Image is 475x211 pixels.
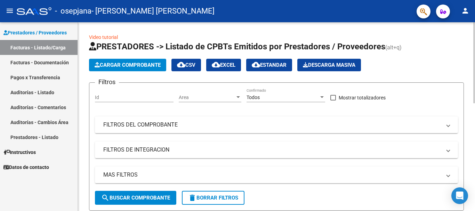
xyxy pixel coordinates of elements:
mat-icon: person [461,7,469,15]
app-download-masive: Descarga masiva de comprobantes (adjuntos) [297,59,361,71]
mat-icon: search [101,194,110,202]
mat-icon: cloud_download [252,60,260,69]
button: Estandar [246,59,292,71]
span: EXCEL [212,62,235,68]
span: CSV [177,62,195,68]
span: Instructivos [3,148,36,156]
span: - osepjana [55,3,91,19]
mat-panel-title: MAS FILTROS [103,171,441,179]
span: Cargar Comprobante [95,62,161,68]
mat-panel-title: FILTROS DE INTEGRACION [103,146,441,154]
mat-expansion-panel-header: FILTROS DEL COMPROBANTE [95,116,458,133]
span: - [PERSON_NAME] [PERSON_NAME] [91,3,215,19]
span: Mostrar totalizadores [339,94,386,102]
span: Area [179,95,235,100]
button: Descarga Masiva [297,59,361,71]
span: Datos de contacto [3,163,49,171]
span: Estandar [252,62,287,68]
span: Descarga Masiva [303,62,355,68]
mat-expansion-panel-header: FILTROS DE INTEGRACION [95,141,458,158]
h3: Filtros [95,77,119,87]
span: Buscar Comprobante [101,195,170,201]
mat-icon: cloud_download [177,60,185,69]
a: Video tutorial [89,34,118,40]
mat-icon: menu [6,7,14,15]
button: CSV [171,59,201,71]
button: EXCEL [206,59,241,71]
span: Todos [247,95,260,100]
button: Borrar Filtros [182,191,244,205]
span: (alt+q) [385,44,402,51]
mat-icon: cloud_download [212,60,220,69]
div: Open Intercom Messenger [451,187,468,204]
mat-icon: delete [188,194,196,202]
span: Borrar Filtros [188,195,238,201]
span: Prestadores / Proveedores [3,29,67,36]
span: PRESTADORES -> Listado de CPBTs Emitidos por Prestadores / Proveedores [89,42,385,51]
button: Cargar Comprobante [89,59,166,71]
button: Buscar Comprobante [95,191,176,205]
mat-panel-title: FILTROS DEL COMPROBANTE [103,121,441,129]
mat-expansion-panel-header: MAS FILTROS [95,167,458,183]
